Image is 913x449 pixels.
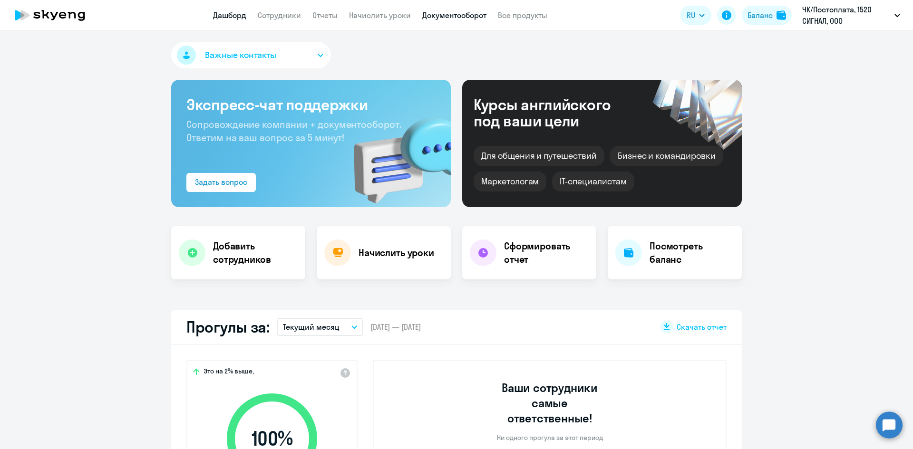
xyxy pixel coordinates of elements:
[650,239,734,266] h4: Посмотреть баланс
[213,10,246,20] a: Дашборд
[312,10,338,20] a: Отчеты
[422,10,486,20] a: Документооборот
[474,146,604,166] div: Для общения и путешествий
[204,367,254,378] span: Это на 2% выше,
[283,321,340,333] p: Текущий месяц
[186,173,256,192] button: Задать вопрос
[552,172,634,191] div: IT-специалистам
[797,4,905,27] button: ЧК/Постоплата, 1520 СИГНАЛ, ООО
[677,322,727,332] span: Скачать отчет
[258,10,301,20] a: Сотрудники
[802,4,891,27] p: ЧК/Постоплата, 1520 СИГНАЛ, ООО
[340,100,451,207] img: bg-img
[474,96,636,129] div: Курсы английского под ваши цели
[277,318,363,336] button: Текущий месяц
[186,95,436,114] h3: Экспресс-чат поддержки
[687,10,695,21] span: RU
[497,433,603,442] p: Ни одного прогула за этот период
[195,176,247,188] div: Задать вопрос
[610,146,723,166] div: Бизнес и командировки
[186,118,401,143] span: Сопровождение компании + документооборот. Ответим на ваш вопрос за 5 минут!
[171,42,331,68] button: Важные контакты
[777,10,786,20] img: balance
[370,322,421,332] span: [DATE] — [DATE]
[748,10,773,21] div: Баланс
[205,49,276,61] span: Важные контакты
[359,246,434,259] h4: Начислить уроки
[213,239,298,266] h4: Добавить сотрудников
[504,239,589,266] h4: Сформировать отчет
[680,6,711,25] button: RU
[742,6,792,25] button: Балансbalance
[349,10,411,20] a: Начислить уроки
[498,10,547,20] a: Все продукты
[186,317,270,336] h2: Прогулы за:
[489,380,611,426] h3: Ваши сотрудники самые ответственные!
[474,172,546,191] div: Маркетологам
